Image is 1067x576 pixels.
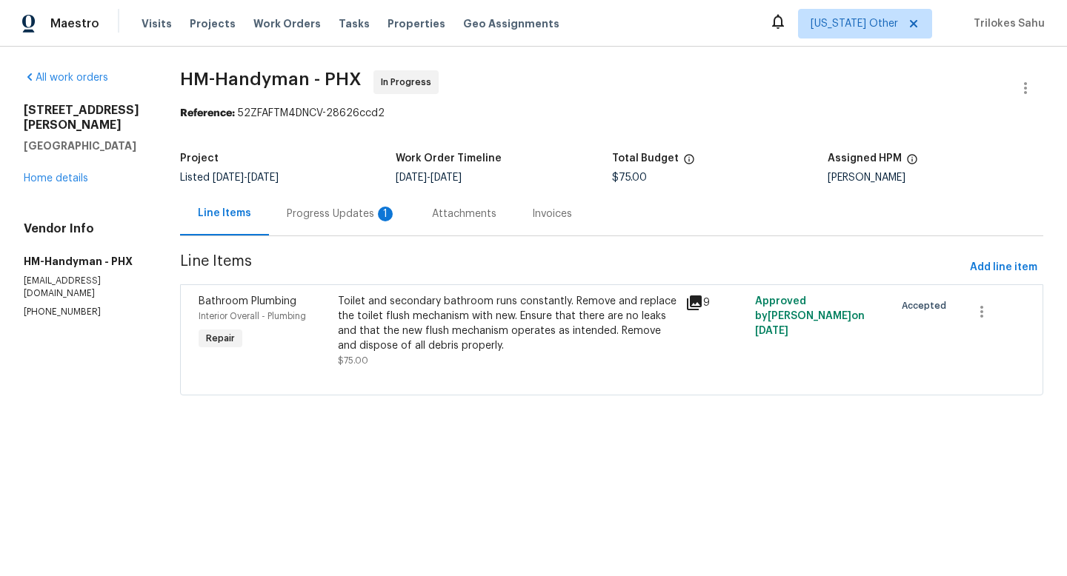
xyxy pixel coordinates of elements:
span: In Progress [381,75,437,90]
h5: Work Order Timeline [396,153,502,164]
span: [US_STATE] Other [811,16,898,31]
div: 9 [685,294,746,312]
span: Work Orders [253,16,321,31]
h5: [GEOGRAPHIC_DATA] [24,138,144,153]
div: 1 [378,207,393,221]
span: HM-Handyman - PHX [180,70,362,88]
span: [DATE] [247,173,279,183]
a: Home details [24,173,88,184]
h5: HM-Handyman - PHX [24,254,144,269]
span: [DATE] [396,173,427,183]
span: Projects [190,16,236,31]
p: [PHONE_NUMBER] [24,306,144,318]
div: Line Items [198,206,251,221]
span: Approved by [PERSON_NAME] on [755,296,865,336]
span: Add line item [970,258,1037,277]
span: The hpm assigned to this work order. [906,153,918,173]
div: 52ZFAFTM4DNCV-28626ccd2 [180,106,1043,121]
b: Reference: [180,108,235,118]
span: Tasks [339,19,370,29]
span: The total cost of line items that have been proposed by Opendoor. This sum includes line items th... [683,153,695,173]
button: Add line item [964,254,1043,281]
span: Line Items [180,254,964,281]
span: [DATE] [213,173,244,183]
h4: Vendor Info [24,221,144,236]
span: - [396,173,462,183]
div: Progress Updates [287,207,396,221]
span: Interior Overall - Plumbing [199,312,306,321]
span: Trilokes Sahu [968,16,1045,31]
span: Listed [180,173,279,183]
span: Geo Assignments [463,16,559,31]
span: [DATE] [755,326,788,336]
span: Accepted [902,298,952,313]
div: Invoices [532,207,572,221]
h5: Assigned HPM [828,153,902,164]
p: [EMAIL_ADDRESS][DOMAIN_NAME] [24,275,144,300]
span: Properties [388,16,445,31]
span: Maestro [50,16,99,31]
div: Toilet and secondary bathroom runs constantly. Remove and replace the toilet flush mechanism with... [338,294,677,353]
h5: Total Budget [612,153,679,164]
span: Bathroom Plumbing [199,296,296,307]
span: Repair [200,331,241,346]
span: $75.00 [612,173,647,183]
a: All work orders [24,73,108,83]
span: Visits [142,16,172,31]
h2: [STREET_ADDRESS][PERSON_NAME] [24,103,144,133]
span: - [213,173,279,183]
div: Attachments [432,207,496,221]
h5: Project [180,153,219,164]
span: [DATE] [431,173,462,183]
div: [PERSON_NAME] [828,173,1043,183]
span: $75.00 [338,356,368,365]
